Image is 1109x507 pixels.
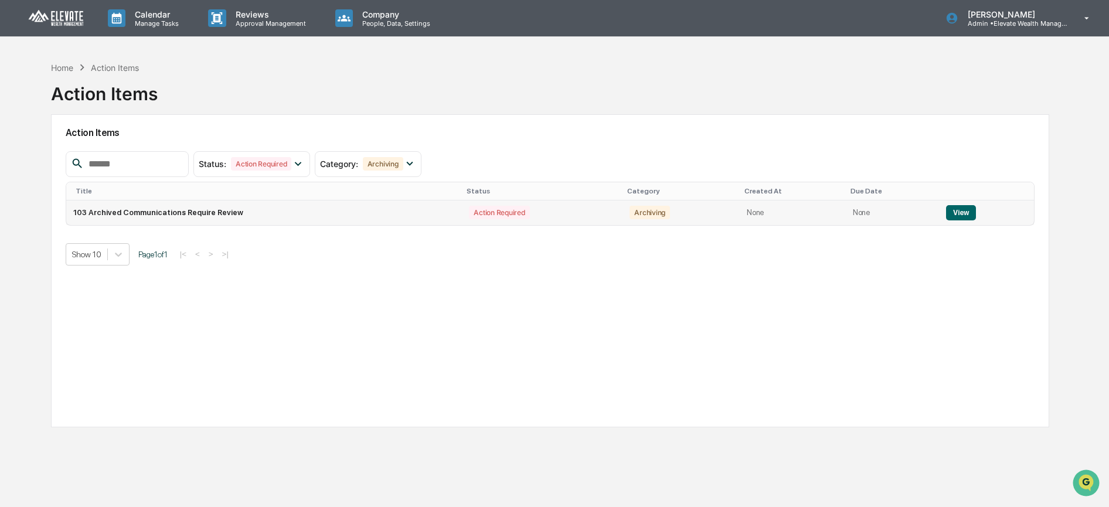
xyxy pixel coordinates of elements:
[946,208,976,217] a: View
[226,19,312,28] p: Approval Management
[51,74,158,104] div: Action Items
[40,90,192,101] div: Start new chat
[946,205,976,220] button: View
[846,200,939,225] td: None
[76,187,458,195] div: Title
[80,143,150,164] a: 🗄️Attestations
[91,63,139,73] div: Action Items
[958,9,1067,19] p: [PERSON_NAME]
[958,19,1067,28] p: Admin • Elevate Wealth Management
[469,206,529,219] div: Action Required
[851,187,934,195] div: Due Date
[199,93,213,107] button: Start new chat
[138,250,168,259] span: Page 1 of 1
[363,157,403,171] div: Archiving
[219,249,232,259] button: >|
[117,199,142,207] span: Pylon
[199,159,226,169] span: Status :
[12,149,21,158] div: 🖐️
[353,19,436,28] p: People, Data, Settings
[320,159,358,169] span: Category :
[192,249,203,259] button: <
[1071,468,1103,500] iframe: Open customer support
[23,148,76,159] span: Preclearance
[740,200,846,225] td: None
[627,187,735,195] div: Category
[97,148,145,159] span: Attestations
[40,101,148,111] div: We're available if you need us!
[231,157,291,171] div: Action Required
[7,143,80,164] a: 🖐️Preclearance
[66,200,462,225] td: 103 Archived Communications Require Review
[205,249,217,259] button: >
[51,63,73,73] div: Home
[12,171,21,181] div: 🔎
[176,249,190,259] button: |<
[125,19,185,28] p: Manage Tasks
[744,187,841,195] div: Created At
[630,206,670,219] div: Archiving
[467,187,618,195] div: Status
[226,9,312,19] p: Reviews
[66,127,1035,138] h2: Action Items
[12,90,33,111] img: 1746055101610-c473b297-6a78-478c-a979-82029cc54cd1
[7,165,79,186] a: 🔎Data Lookup
[85,149,94,158] div: 🗄️
[28,9,84,28] img: logo
[125,9,185,19] p: Calendar
[353,9,436,19] p: Company
[83,198,142,207] a: Powered byPylon
[12,25,213,43] p: How can we help?
[23,170,74,182] span: Data Lookup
